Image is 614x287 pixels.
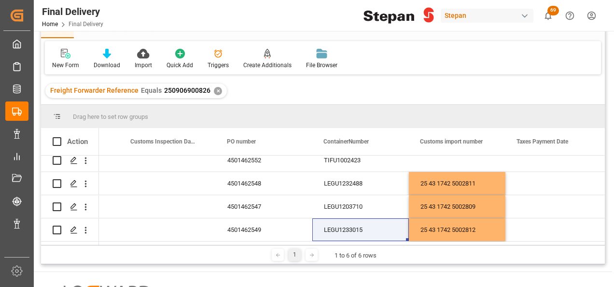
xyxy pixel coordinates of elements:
[537,5,559,27] button: show 69 new notifications
[216,195,312,218] div: 4501462547
[214,87,222,95] div: ✕
[130,138,195,145] span: Customs Inspection Date
[94,61,120,70] div: Download
[441,9,533,23] div: Stepan
[41,149,99,172] div: Press SPACE to select this row.
[559,5,581,27] button: Help Center
[441,6,537,25] button: Stepan
[41,172,99,195] div: Press SPACE to select this row.
[312,149,409,172] div: TIFU1002423
[312,218,409,241] div: LEGU1233015
[306,61,337,70] div: File Browser
[164,86,210,94] span: 250906900826
[216,149,312,172] div: 4501462552
[135,61,152,70] div: Import
[243,61,292,70] div: Create Additionals
[516,138,568,145] span: Taxes Payment Date
[50,86,139,94] span: Freight Forwarder Reference
[363,7,434,24] img: Stepan_Company_logo.svg.png_1713531530.png
[227,138,256,145] span: PO number
[67,137,88,146] div: Action
[141,86,162,94] span: Equals
[216,172,312,195] div: 4501462548
[208,61,229,70] div: Triggers
[41,195,99,218] div: Press SPACE to select this row.
[41,218,99,242] div: Press SPACE to select this row.
[289,249,301,261] div: 1
[42,21,58,28] a: Home
[42,4,103,19] div: Final Delivery
[167,61,193,70] div: Quick Add
[409,218,505,241] div: 25 43 1742 5002812
[216,218,312,241] div: 4501462549
[335,251,377,260] div: 1 to 6 of 6 rows
[312,172,409,195] div: LEGU1232488
[323,138,369,145] span: ContainerNumber
[420,138,483,145] span: Customs import number
[409,172,505,195] div: 25 43 1742 5002811
[547,6,559,15] span: 69
[312,195,409,218] div: LEGU1203710
[52,61,79,70] div: New Form
[73,113,148,120] span: Drag here to set row groups
[409,195,505,218] div: 25 43 1742 5002809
